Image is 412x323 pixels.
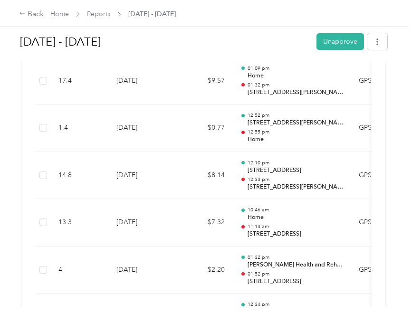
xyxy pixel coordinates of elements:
td: $9.57 [175,57,232,105]
td: 13.3 [51,199,109,247]
span: [DATE] - [DATE] [128,9,176,19]
p: [STREET_ADDRESS][PERSON_NAME] [248,119,344,127]
p: [STREET_ADDRESS] [248,166,344,175]
p: Home [248,135,344,144]
a: Reports [87,10,110,18]
p: 10:46 am [248,207,344,213]
p: Home [248,213,344,222]
p: 01:32 pm [248,82,344,88]
td: [DATE] [109,152,175,199]
p: 12:52 pm [248,112,344,119]
td: $2.20 [175,247,232,294]
td: [DATE] [109,199,175,247]
p: 12:10 pm [248,160,344,166]
p: 01:09 pm [248,65,344,72]
p: [STREET_ADDRESS] [248,230,344,238]
p: Home [248,72,344,80]
td: $8.14 [175,152,232,199]
p: 12:33 pm [248,176,344,183]
p: [STREET_ADDRESS][PERSON_NAME][US_STATE][US_STATE] [248,88,344,97]
p: 12:55 pm [248,129,344,135]
p: 12:34 pm [248,301,344,308]
p: [STREET_ADDRESS][PERSON_NAME] [248,183,344,191]
p: 01:52 pm [248,271,344,277]
td: $0.77 [175,104,232,152]
h1: Aug 17 - 30, 2025 [20,30,310,53]
iframe: Everlance-gr Chat Button Frame [359,270,412,323]
p: [PERSON_NAME] Health and Rehab [248,261,344,269]
td: [DATE] [109,247,175,294]
td: [DATE] [109,57,175,105]
td: 1.4 [51,104,109,152]
a: Home [50,10,69,18]
td: [DATE] [109,104,175,152]
p: 11:13 am [248,223,344,230]
td: $7.32 [175,199,232,247]
td: 4 [51,247,109,294]
td: 17.4 [51,57,109,105]
td: 14.8 [51,152,109,199]
button: Unapprove [316,33,364,50]
p: [STREET_ADDRESS] [248,277,344,286]
p: 01:32 pm [248,254,344,261]
div: Back [19,9,44,20]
